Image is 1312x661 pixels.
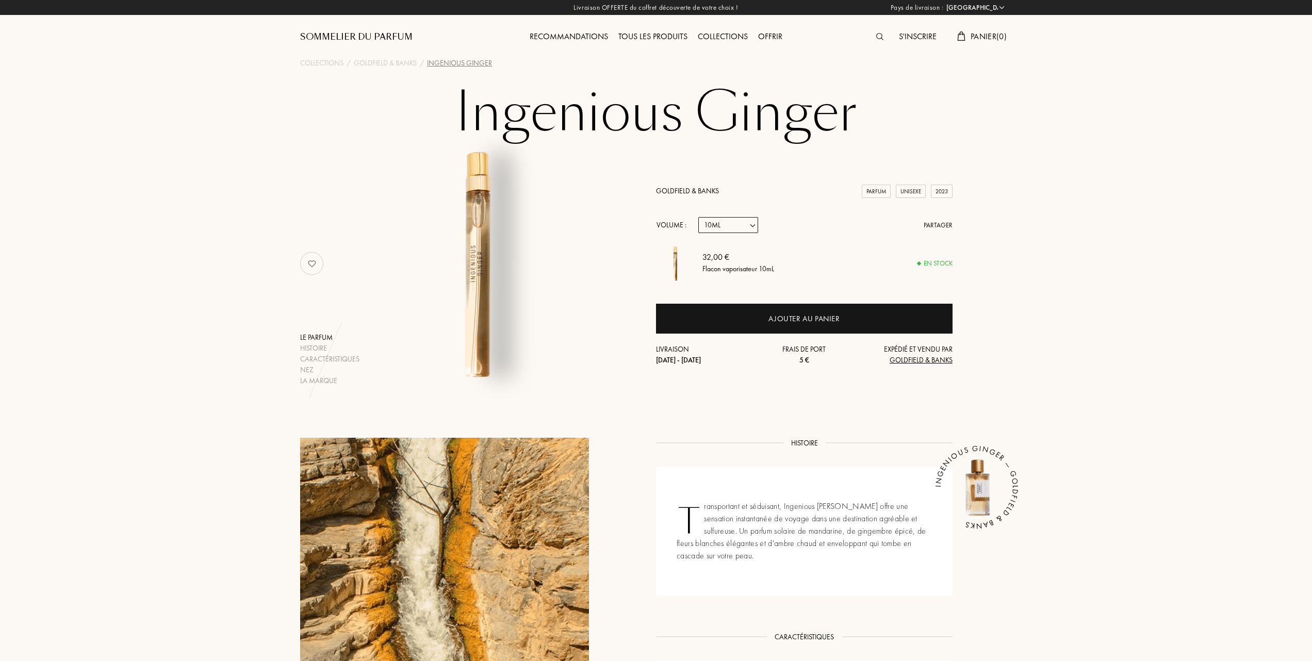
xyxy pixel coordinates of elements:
[799,355,809,365] span: 5 €
[351,131,606,386] img: Ingenious Ginger Goldfield & Banks
[891,3,944,13] span: Pays de livraison :
[876,33,883,40] img: search_icn.svg
[656,467,953,596] div: Transportant et séduisant, Ingenious [PERSON_NAME] offre une sensation instantanée de voyage dans...
[896,185,926,199] div: Unisexe
[427,58,492,69] div: Ingenious Ginger
[656,243,695,282] img: Ingenious Ginger Goldfield & Banks
[946,456,1008,518] img: Ingenious Ginger
[300,343,359,354] div: Histoire
[347,58,351,69] div: /
[656,355,701,365] span: [DATE] - [DATE]
[931,185,953,199] div: 2023
[917,258,953,269] div: En stock
[894,30,942,44] div: S'inscrire
[924,220,953,230] div: Partager
[656,186,719,195] a: Goldfield & Banks
[613,31,693,42] a: Tous les produits
[957,31,965,41] img: cart.svg
[702,251,774,263] div: 32,00 €
[300,375,359,386] div: La marque
[862,185,891,199] div: Parfum
[300,365,359,375] div: Nez
[890,355,953,365] span: Goldfield & Banks
[753,31,788,42] a: Offrir
[854,344,953,366] div: Expédié et vendu par
[656,344,755,366] div: Livraison
[693,30,753,44] div: Collections
[894,31,942,42] a: S'inscrire
[398,85,914,141] h1: Ingenious Ginger
[656,217,692,233] div: Volume :
[755,344,854,366] div: Frais de port
[524,30,613,44] div: Recommandations
[768,313,840,325] div: Ajouter au panier
[300,31,413,43] a: Sommelier du Parfum
[300,332,359,343] div: Le parfum
[998,4,1006,11] img: arrow_w.png
[702,263,774,274] div: Flacon vaporisateur 10mL
[420,58,424,69] div: /
[524,31,613,42] a: Recommandations
[302,253,322,274] img: no_like_p.png
[753,30,788,44] div: Offrir
[693,31,753,42] a: Collections
[971,31,1007,42] span: Panier ( 0 )
[354,58,417,69] a: Goldfield & Banks
[300,58,343,69] a: Collections
[613,30,693,44] div: Tous les produits
[300,354,359,365] div: Caractéristiques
